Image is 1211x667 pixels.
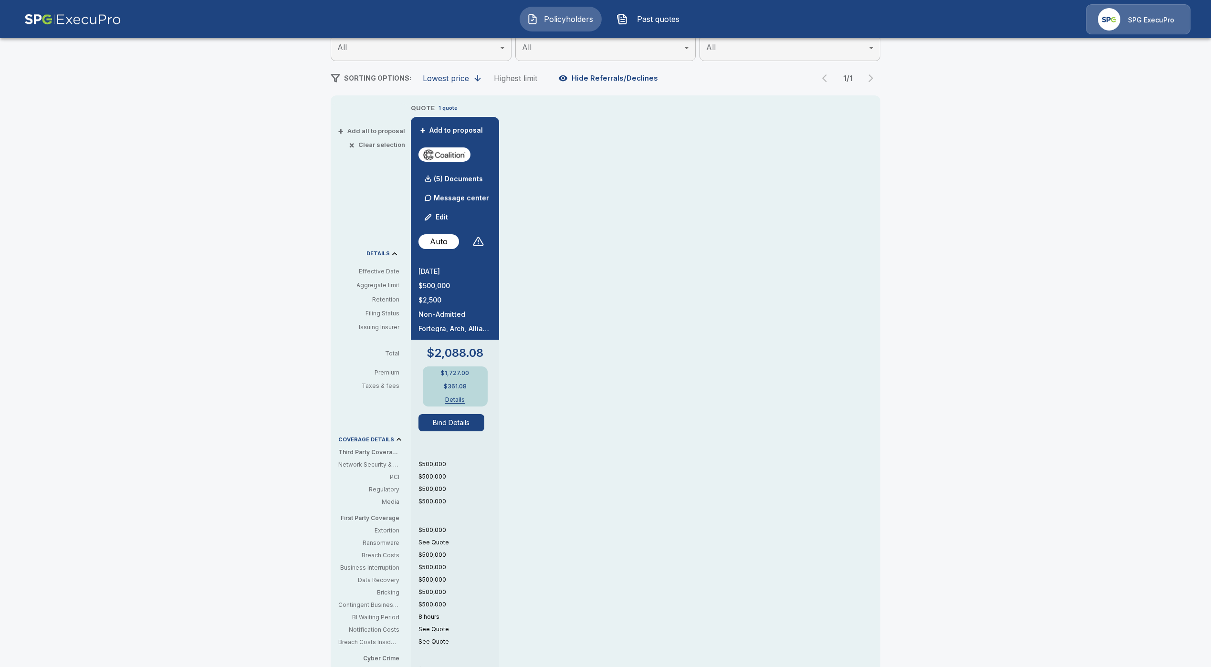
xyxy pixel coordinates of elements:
[436,397,474,403] button: Details
[338,370,407,375] p: Premium
[338,281,399,290] p: Aggregate limit
[338,309,399,318] p: Filing Status
[338,485,399,494] p: Regulatory
[338,576,399,584] p: Data Recovery
[338,460,399,469] p: Network Security & Privacy Liability
[494,73,537,83] div: Highest limit
[706,42,716,52] span: All
[340,128,405,134] button: +Add all to proposal
[338,551,399,560] p: Breach Costs
[418,625,499,634] p: See Quote
[418,414,484,431] button: Bind Details
[366,251,390,256] p: DETAILS
[337,42,347,52] span: All
[441,370,469,376] p: $1,727.00
[338,654,407,663] p: Cyber Crime
[338,351,407,356] p: Total
[1098,8,1120,31] img: Agency Icon
[632,13,684,25] span: Past quotes
[418,125,485,135] button: +Add to proposal
[1128,15,1174,25] p: SPG ExecuPro
[338,383,407,389] p: Taxes & fees
[338,588,399,597] p: Bricking
[338,514,407,522] p: First Party Coverage
[422,147,467,162] img: coalitioncyber
[418,497,499,506] p: $500,000
[1086,4,1190,34] a: Agency IconSPG ExecuPro
[427,347,483,359] p: $2,088.08
[438,104,458,112] p: 1 quote
[838,74,857,82] p: 1 / 1
[418,472,499,481] p: $500,000
[418,526,499,534] p: $500,000
[418,297,491,303] p: $2,500
[418,460,499,469] p: $500,000
[418,563,499,572] p: $500,000
[418,637,499,646] p: See Quote
[420,127,426,134] span: +
[338,625,399,634] p: Notification Costs
[434,193,489,203] p: Message center
[338,295,399,304] p: Retention
[418,325,491,332] p: Fortegra, Arch, Allianz, Aspen, Vantage
[420,208,453,227] button: Edit
[527,13,538,25] img: Policyholders Icon
[24,4,121,34] img: AA Logo
[351,142,405,148] button: ×Clear selection
[609,7,691,31] button: Past quotes IconPast quotes
[423,73,469,83] div: Lowest price
[418,485,499,493] p: $500,000
[616,13,628,25] img: Past quotes Icon
[344,74,411,82] span: SORTING OPTIONS:
[430,236,448,247] p: Auto
[418,613,499,621] p: 8 hours
[418,414,491,431] span: Bind Details
[338,498,399,506] p: Media
[338,128,344,134] span: +
[418,600,499,609] p: $500,000
[349,142,355,148] span: ×
[411,104,435,113] p: QUOTE
[418,268,491,275] p: [DATE]
[338,638,399,646] p: Breach Costs Inside/Outside
[338,437,394,442] p: COVERAGE DETAILS
[520,7,602,31] button: Policyholders IconPolicyholders
[444,384,467,389] p: $361.08
[338,539,399,547] p: Ransomware
[338,563,399,572] p: Business Interruption
[418,588,499,596] p: $500,000
[338,526,399,535] p: Extortion
[418,538,499,547] p: See Quote
[418,311,491,318] p: Non-Admitted
[338,267,399,276] p: Effective Date
[338,473,399,481] p: PCI
[556,69,662,87] button: Hide Referrals/Declines
[418,575,499,584] p: $500,000
[434,176,483,182] p: (5) Documents
[338,613,399,622] p: BI Waiting Period
[338,448,407,457] p: Third Party Coverage
[418,551,499,559] p: $500,000
[418,282,491,289] p: $500,000
[522,42,532,52] span: All
[542,13,595,25] span: Policyholders
[338,601,399,609] p: Contingent Business Interruption
[338,323,399,332] p: Issuing Insurer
